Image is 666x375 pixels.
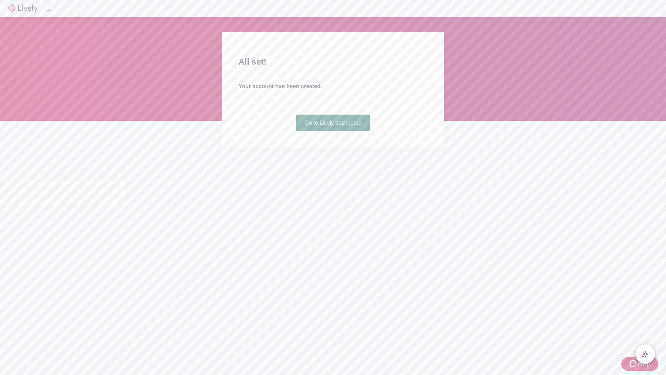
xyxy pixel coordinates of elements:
[621,357,658,371] button: Zendesk support iconHelp
[8,4,37,12] img: Lively
[46,9,51,11] button: Log out
[642,351,649,358] svg: Lively AI Assistant
[630,360,638,368] svg: Zendesk support icon
[239,56,427,68] h2: All set!
[638,360,650,368] span: Help
[296,115,370,131] a: Go to Lively dashboard
[239,82,427,91] h4: Your account has been created.
[635,344,655,364] button: chat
